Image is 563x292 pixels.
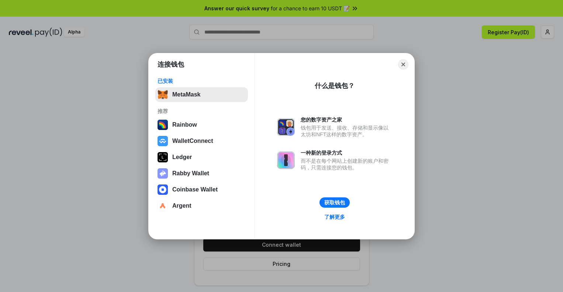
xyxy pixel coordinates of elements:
h1: 连接钱包 [158,60,184,69]
div: 而不是在每个网站上创建新的账户和密码，只需连接您的钱包。 [301,158,392,171]
div: Argent [172,203,191,209]
div: 已安装 [158,78,246,84]
img: svg+xml,%3Csvg%20width%3D%2228%22%20height%3D%2228%22%20viewBox%3D%220%200%2028%2028%22%20fill%3D... [158,184,168,195]
button: WalletConnect [155,134,248,148]
button: Close [398,59,408,70]
div: Rainbow [172,122,197,128]
button: 获取钱包 [320,197,350,208]
div: 获取钱包 [324,199,345,206]
img: svg+xml,%3Csvg%20xmlns%3D%22http%3A%2F%2Fwww.w3.org%2F2000%2Fsvg%22%20fill%3D%22none%22%20viewBox... [158,168,168,179]
img: svg+xml,%3Csvg%20width%3D%22120%22%20height%3D%22120%22%20viewBox%3D%220%200%20120%20120%22%20fil... [158,120,168,130]
div: 钱包用于发送、接收、存储和显示像以太坊和NFT这样的数字资产。 [301,124,392,138]
img: svg+xml,%3Csvg%20width%3D%2228%22%20height%3D%2228%22%20viewBox%3D%220%200%2028%2028%22%20fill%3D... [158,201,168,211]
div: Ledger [172,154,192,161]
a: 了解更多 [320,212,349,222]
img: svg+xml,%3Csvg%20xmlns%3D%22http%3A%2F%2Fwww.w3.org%2F2000%2Fsvg%22%20fill%3D%22none%22%20viewBox... [277,118,295,136]
button: MetaMask [155,87,248,102]
div: 推荐 [158,108,246,115]
button: Ledger [155,150,248,165]
div: 您的数字资产之家 [301,116,392,123]
button: Rabby Wallet [155,166,248,181]
img: svg+xml,%3Csvg%20xmlns%3D%22http%3A%2F%2Fwww.w3.org%2F2000%2Fsvg%22%20width%3D%2228%22%20height%3... [158,152,168,162]
div: 什么是钱包？ [315,81,355,90]
div: WalletConnect [172,138,213,144]
div: MetaMask [172,91,200,98]
button: Coinbase Wallet [155,182,248,197]
img: svg+xml,%3Csvg%20fill%3D%22none%22%20height%3D%2233%22%20viewBox%3D%220%200%2035%2033%22%20width%... [158,89,168,100]
img: svg+xml,%3Csvg%20xmlns%3D%22http%3A%2F%2Fwww.w3.org%2F2000%2Fsvg%22%20fill%3D%22none%22%20viewBox... [277,151,295,169]
div: Coinbase Wallet [172,186,218,193]
button: Argent [155,198,248,213]
div: Rabby Wallet [172,170,209,177]
div: 了解更多 [324,214,345,220]
button: Rainbow [155,117,248,132]
div: 一种新的登录方式 [301,149,392,156]
img: svg+xml,%3Csvg%20width%3D%2228%22%20height%3D%2228%22%20viewBox%3D%220%200%2028%2028%22%20fill%3D... [158,136,168,146]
